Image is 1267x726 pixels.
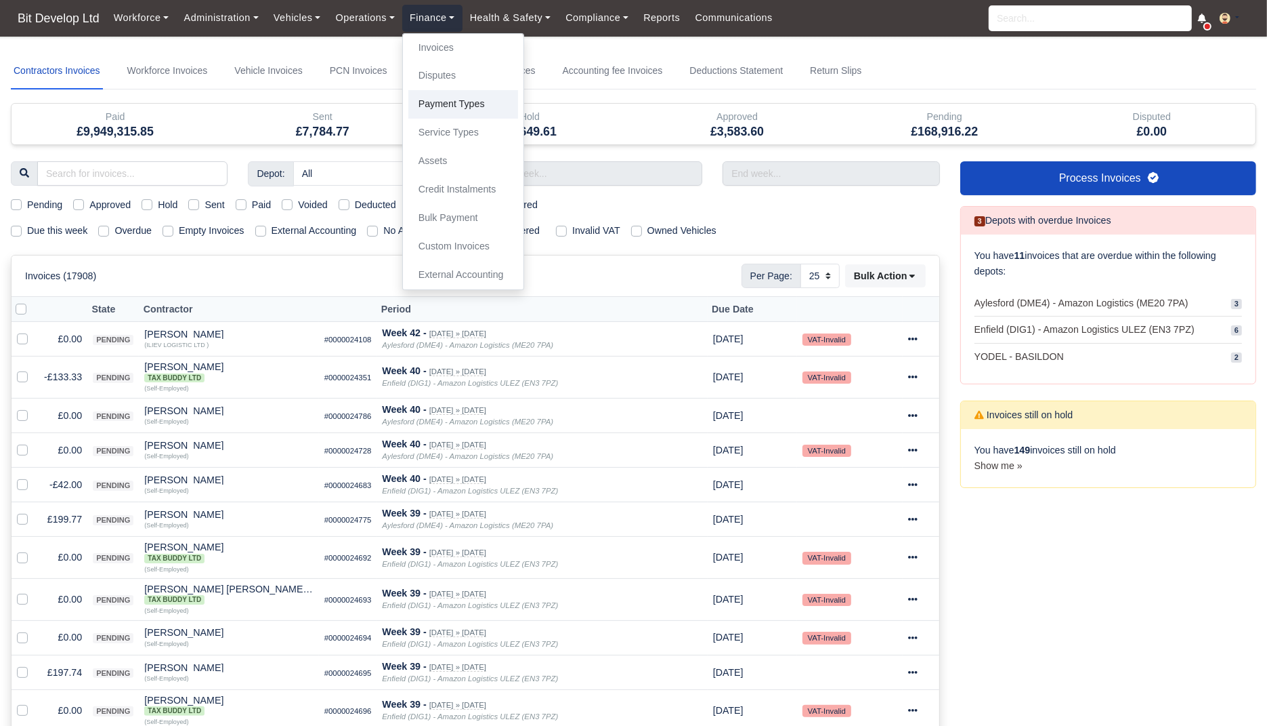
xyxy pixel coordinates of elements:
[436,109,623,125] div: Hold
[93,515,133,525] span: pending
[713,632,744,643] span: 2 weeks from now
[382,379,558,387] i: Enfield (DIG1) - Amazon Logistics ULEZ (EN3 7PZ)
[324,554,372,562] small: #0000024692
[229,109,416,125] div: Sent
[144,663,313,672] div: [PERSON_NAME]
[851,109,1038,125] div: Pending
[426,104,633,144] div: Hold
[634,104,841,144] div: Approved
[713,410,744,421] span: 1 month from now
[39,468,87,502] td: -£42.00
[382,487,558,495] i: Enfield (DIG1) - Amazon Logistics ULEZ (EN3 7PZ)
[713,445,744,456] span: 1 month from now
[144,329,313,339] div: [PERSON_NAME]
[27,197,62,213] label: Pending
[144,475,313,485] div: [PERSON_NAME]
[382,404,426,415] strong: Week 40 -
[1058,125,1245,139] h5: £0.00
[324,596,372,604] small: #0000024693
[179,223,244,239] label: Empty Invoices
[845,264,926,287] button: Bulk Action
[144,542,313,563] div: [PERSON_NAME]
[93,668,133,679] span: pending
[355,197,396,213] label: Deducted
[39,398,87,432] td: £0.00
[144,406,313,416] div: [PERSON_NAME]
[219,104,426,144] div: Sent
[324,669,372,677] small: #0000024695
[144,362,313,382] div: [PERSON_NAME]
[436,125,623,139] h5: £9,649.61
[144,542,313,563] div: [PERSON_NAME] Tax Buddy Ltd
[144,453,188,460] small: (Self-Employed)
[205,197,224,213] label: Sent
[144,584,313,605] div: [PERSON_NAME] [PERSON_NAME]
[139,297,318,322] th: Contractor
[125,53,211,89] a: Workforce Invoices
[144,719,188,725] small: (Self-Employed)
[382,418,553,426] i: Aylesford (DME4) - Amazon Logistics (ME20 7PA)
[25,270,96,282] h6: Invoices (17908)
[974,322,1195,338] span: Enfield (DIG1) - Amazon Logistics ULEZ (EN3 7PZ)
[144,342,209,348] small: (ILIEV LOGISTIC LTD )
[807,53,864,89] a: Return Slips
[408,62,518,90] a: Disputes
[1199,661,1267,726] iframe: Chat Widget
[644,109,831,125] div: Approved
[974,215,1111,226] h6: Depots with overdue Invoices
[1058,109,1245,125] div: Disputed
[93,595,133,605] span: pending
[144,607,188,614] small: (Self-Employed)
[377,297,707,322] th: Period
[974,409,1073,421] h6: Invoices still on hold
[158,197,177,213] label: Hold
[429,628,486,637] small: [DATE] » [DATE]
[144,595,205,605] span: Tax Buddy Ltd
[647,223,716,239] label: Owned Vehicles
[144,554,205,563] span: Tax Buddy Ltd
[229,125,416,139] h5: £7,784.77
[144,418,188,425] small: (Self-Employed)
[272,223,357,239] label: External Accounting
[713,334,744,344] span: 1 month from now
[232,53,305,89] a: Vehicle Invoices
[39,322,87,357] td: £0.00
[382,546,426,557] strong: Week 39 -
[429,663,486,672] small: [DATE] » [DATE]
[114,223,152,239] label: Overdue
[382,661,426,672] strong: Week 39 -
[974,349,1064,365] span: YODEL - BASILDON
[572,223,620,239] label: Invalid VAT
[39,357,87,399] td: -£133.33
[713,705,744,716] span: 3 weeks from now
[802,632,851,644] small: VAT-Invalid
[974,296,1188,311] span: Aylesford (DME4) - Amazon Logistics (ME20 7PA)
[327,53,390,89] a: PCN Invoices
[93,706,133,717] span: pending
[39,655,87,689] td: £197.74
[298,197,328,213] label: Voided
[1048,104,1255,144] div: Disputed
[382,674,558,683] i: Enfield (DIG1) - Amazon Logistics ULEZ (EN3 7PZ)
[39,432,87,467] td: £0.00
[802,445,851,457] small: VAT-Invalid
[382,521,553,529] i: Aylesford (DME4) - Amazon Logistics (ME20 7PA)
[93,373,133,383] span: pending
[429,406,486,415] small: [DATE] » [DATE]
[324,374,372,382] small: #0000024351
[144,695,313,716] div: [PERSON_NAME]
[408,204,518,233] a: Bulk Payment
[408,261,518,289] a: External Accounting
[723,161,939,186] input: End week...
[486,161,702,186] input: Start week...
[144,510,313,519] div: [PERSON_NAME]
[144,522,188,529] small: (Self-Employed)
[429,367,486,376] small: [DATE] » [DATE]
[644,125,831,139] h5: £3,583.60
[144,487,188,494] small: (Self-Employed)
[324,447,372,455] small: #0000024728
[429,510,486,519] small: [DATE] » [DATE]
